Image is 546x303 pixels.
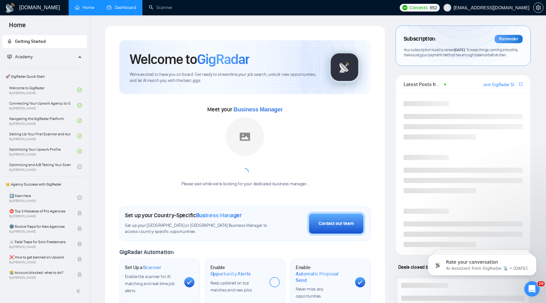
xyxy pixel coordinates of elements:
[77,242,82,246] span: lock
[404,34,435,44] span: Subscription
[7,54,33,60] span: Academy
[77,88,82,92] span: check-circle
[77,103,82,108] span: check-circle
[9,214,71,218] span: By [PERSON_NAME]
[533,3,543,13] button: setting
[7,39,12,44] span: rocket
[9,276,71,280] span: By [PERSON_NAME]
[77,272,82,277] span: lock
[9,230,71,234] span: By [PERSON_NAME]
[9,245,71,249] span: By [PERSON_NAME]
[143,264,161,271] span: Scanner
[77,226,82,231] span: lock
[9,83,77,97] a: Welcome to GigRadarBy[PERSON_NAME]
[7,54,12,59] span: fund-projection-screen
[524,281,540,297] iframe: Intercom live chat
[77,164,82,169] span: check-circle
[210,280,253,293] span: Keep updated on top matches and new jobs.
[77,149,82,154] span: check-circle
[9,208,71,214] span: ⛔ Top 3 Mistakes of Pro Agencies
[5,3,15,13] img: logo
[210,264,265,277] h1: Enable
[445,5,450,10] span: user
[75,5,94,10] a: homeHome
[125,223,269,235] span: Set up your [GEOGRAPHIC_DATA] or [GEOGRAPHIC_DATA] Business Manager to access country-specific op...
[9,129,77,143] a: Setting Up Your First Scanner and Auto-BidderBy[PERSON_NAME]
[329,51,360,83] img: gigradar-logo.png
[3,178,86,191] span: 👑 Agency Success with GigRadar
[319,220,354,227] div: Contact our team
[77,211,82,215] span: lock
[77,118,82,123] span: check-circle
[240,167,250,178] span: loading
[4,20,31,34] span: Home
[149,5,172,10] a: searchScanner
[402,5,407,10] img: upwork-logo.png
[125,274,174,293] span: Enable the scanner for AI matching and real-time job alerts.
[76,288,82,294] span: double-left
[77,257,82,261] span: lock
[130,72,318,84] span: We're excited to have you on board. Get ready to streamline your job search, unlock new opportuni...
[9,191,77,205] a: 1️⃣ Start HereBy[PERSON_NAME]
[296,286,323,299] span: Never miss any opportunities.
[9,269,71,276] span: 😭 Account blocked: what to do?
[125,212,242,219] h1: Set up your Country-Specific
[307,212,365,235] button: Contact our team
[519,81,523,87] a: export
[3,70,86,83] span: 🚀 GigRadar Quick Start
[210,271,251,277] span: Opportunity Alerts
[495,35,523,43] div: Reminder
[533,5,543,10] a: setting
[418,241,546,286] iframe: Intercom notifications message
[77,195,82,200] span: check-circle
[483,81,518,88] a: Join GigRadar Slack Community
[296,271,350,283] span: Automatic Proposal Send
[409,4,428,11] span: Connects:
[9,144,77,158] a: Optimizing Your Upwork ProfileBy[PERSON_NAME]
[9,98,77,112] a: Connecting Your Upwork Agency to GigRadarBy[PERSON_NAME]
[130,51,249,68] h1: Welcome to
[537,281,545,286] span: 10
[9,260,71,264] span: By [PERSON_NAME]
[404,80,442,88] span: Latest Posts from the GigRadar Community
[9,254,71,260] span: ❌ How to get banned on Upwork
[9,223,71,230] span: 🌚 Rookie Traps for New Agencies
[404,47,519,58] span: Your subscription is set to renew . To keep things running smoothly, make sure your payment metho...
[77,134,82,138] span: check-circle
[454,47,465,52] span: [DATE]
[178,181,313,187] div: Please wait while we're looking for your dedicated business manager...
[15,54,33,60] span: Academy
[226,117,264,156] img: placeholder.png
[233,106,283,113] span: Business Manager
[207,106,283,113] span: Meet your
[9,239,71,245] span: ☠️ Fatal Traps for Solo Freelancers
[15,39,46,44] span: Getting Started
[197,51,249,68] span: GigRadar
[119,249,173,256] span: GigRadar Automation
[9,114,77,128] a: Navigating the GigRadar PlatformBy[PERSON_NAME]
[125,264,161,271] h1: Set Up a
[2,35,87,48] li: Getting Started
[9,160,77,174] a: Optimizing and A/B Testing Your Scanner for Better ResultsBy[PERSON_NAME]
[107,5,136,10] a: dashboardDashboard
[296,264,350,283] h1: Enable
[196,212,242,219] span: Business Manager
[430,4,437,11] span: 652
[396,261,482,273] span: Deals closed by similar GigRadar users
